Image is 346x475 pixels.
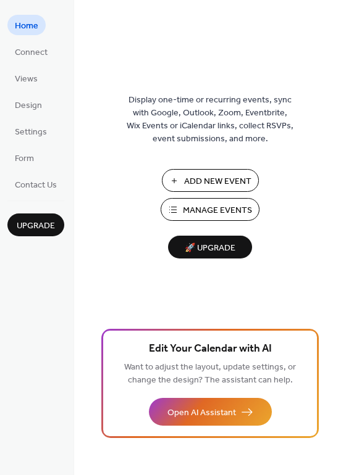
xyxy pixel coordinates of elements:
[15,73,38,86] span: Views
[15,152,34,165] span: Form
[124,359,296,389] span: Want to adjust the layout, update settings, or change the design? The assistant can help.
[15,46,48,59] span: Connect
[7,15,46,35] a: Home
[7,41,55,62] a: Connect
[184,175,251,188] span: Add New Event
[7,94,49,115] a: Design
[7,147,41,168] a: Form
[7,68,45,88] a: Views
[7,121,54,141] a: Settings
[15,99,42,112] span: Design
[175,240,245,257] span: 🚀 Upgrade
[15,20,38,33] span: Home
[149,398,272,426] button: Open AI Assistant
[162,169,259,192] button: Add New Event
[17,220,55,233] span: Upgrade
[127,94,293,146] span: Display one-time or recurring events, sync with Google, Outlook, Zoom, Eventbrite, Wix Events or ...
[167,407,236,419] span: Open AI Assistant
[161,198,259,221] button: Manage Events
[7,174,64,194] a: Contact Us
[183,204,252,217] span: Manage Events
[149,341,272,358] span: Edit Your Calendar with AI
[7,213,64,236] button: Upgrade
[15,126,47,139] span: Settings
[15,179,57,192] span: Contact Us
[168,236,252,258] button: 🚀 Upgrade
